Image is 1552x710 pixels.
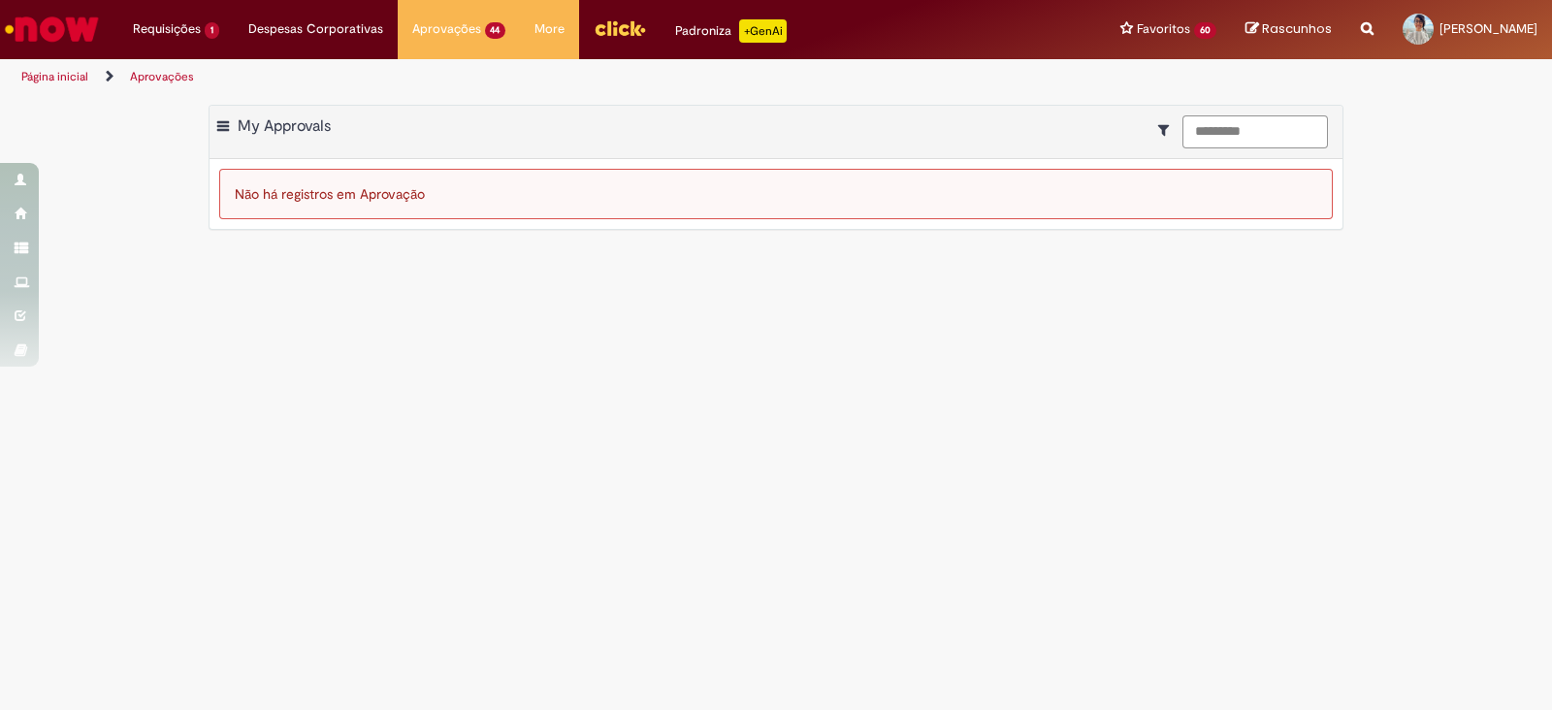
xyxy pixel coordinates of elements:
[1137,19,1190,39] span: Favoritos
[594,14,646,43] img: click_logo_yellow_360x200.png
[1262,19,1332,38] span: Rascunhos
[485,22,506,39] span: 44
[205,22,219,39] span: 1
[534,19,565,39] span: More
[1245,20,1332,39] a: Rascunhos
[1194,22,1216,39] span: 60
[1158,123,1179,137] i: Mostrar filtros para: Suas Solicitações
[219,169,1333,219] div: Não há registros em Aprovação
[15,59,1020,95] ul: Trilhas de página
[21,69,88,84] a: Página inicial
[133,19,201,39] span: Requisições
[1439,20,1537,37] span: [PERSON_NAME]
[412,19,481,39] span: Aprovações
[130,69,194,84] a: Aprovações
[2,10,102,48] img: ServiceNow
[739,19,787,43] p: +GenAi
[248,19,383,39] span: Despesas Corporativas
[238,116,331,136] span: My Approvals
[675,19,787,43] div: Padroniza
